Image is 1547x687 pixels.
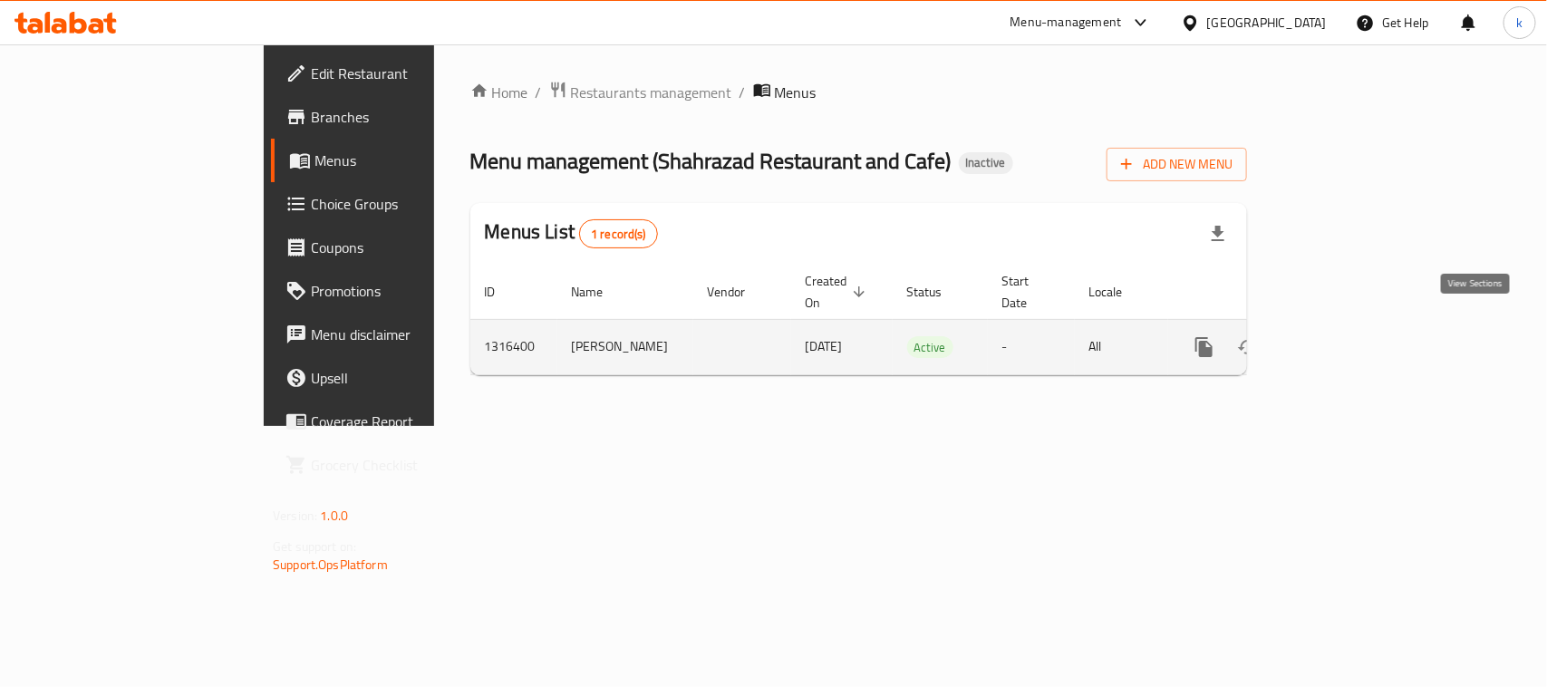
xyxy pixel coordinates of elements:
button: Add New Menu [1107,148,1247,181]
a: Branches [271,95,522,139]
a: Edit Restaurant [271,52,522,95]
nav: breadcrumb [470,81,1247,104]
span: Locale [1089,281,1146,303]
a: Grocery Checklist [271,443,522,487]
span: Menu disclaimer [311,324,508,345]
div: Menu-management [1010,12,1122,34]
span: Get support on: [273,535,356,558]
span: Edit Restaurant [311,63,508,84]
span: 1 record(s) [580,226,657,243]
div: Active [907,336,953,358]
span: Name [572,281,627,303]
a: Support.OpsPlatform [273,553,388,576]
span: Coupons [311,237,508,258]
span: Upsell [311,367,508,389]
div: Total records count [579,219,658,248]
td: - [988,319,1075,374]
td: [PERSON_NAME] [557,319,693,374]
span: k [1516,13,1523,33]
span: ID [485,281,519,303]
a: Promotions [271,269,522,313]
span: Start Date [1002,270,1053,314]
td: All [1075,319,1168,374]
span: Menus [314,150,508,171]
span: Add New Menu [1121,153,1233,176]
table: enhanced table [470,265,1371,375]
span: Created On [806,270,871,314]
span: Menus [775,82,817,103]
a: Coverage Report [271,400,522,443]
span: Version: [273,504,317,527]
button: Change Status [1226,325,1270,369]
span: Active [907,337,953,358]
div: [GEOGRAPHIC_DATA] [1207,13,1327,33]
a: Menu disclaimer [271,313,522,356]
span: [DATE] [806,334,843,358]
li: / [536,82,542,103]
div: Export file [1196,212,1240,256]
span: 1.0.0 [320,504,348,527]
th: Actions [1168,265,1371,320]
span: Vendor [708,281,769,303]
a: Menus [271,139,522,182]
h2: Menus List [485,218,658,248]
div: Inactive [959,152,1013,174]
a: Coupons [271,226,522,269]
button: more [1183,325,1226,369]
span: Restaurants management [571,82,732,103]
a: Choice Groups [271,182,522,226]
span: Choice Groups [311,193,508,215]
a: Restaurants management [549,81,732,104]
li: / [740,82,746,103]
span: Coverage Report [311,411,508,432]
span: Promotions [311,280,508,302]
span: Branches [311,106,508,128]
span: Inactive [959,155,1013,170]
a: Upsell [271,356,522,400]
span: Menu management ( Shahrazad Restaurant and Cafe ) [470,140,952,181]
span: Grocery Checklist [311,454,508,476]
span: Status [907,281,966,303]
